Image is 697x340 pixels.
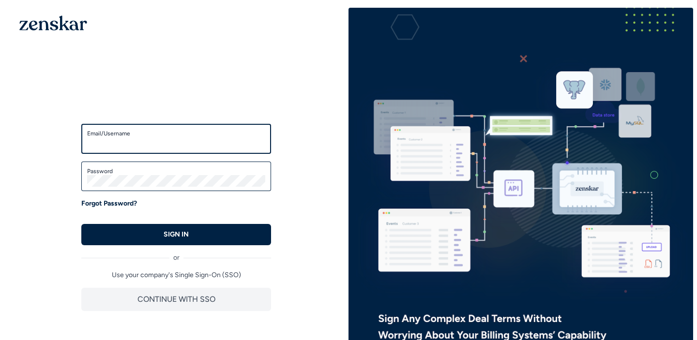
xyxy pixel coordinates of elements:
[81,245,271,263] div: or
[87,130,265,137] label: Email/Username
[81,224,271,245] button: SIGN IN
[19,15,87,30] img: 1OGAJ2xQqyY4LXKgY66KYq0eOWRCkrZdAb3gUhuVAqdWPZE9SRJmCz+oDMSn4zDLXe31Ii730ItAGKgCKgCCgCikA4Av8PJUP...
[164,230,189,239] p: SIGN IN
[81,288,271,311] button: CONTINUE WITH SSO
[81,270,271,280] p: Use your company's Single Sign-On (SSO)
[81,199,137,208] a: Forgot Password?
[87,167,265,175] label: Password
